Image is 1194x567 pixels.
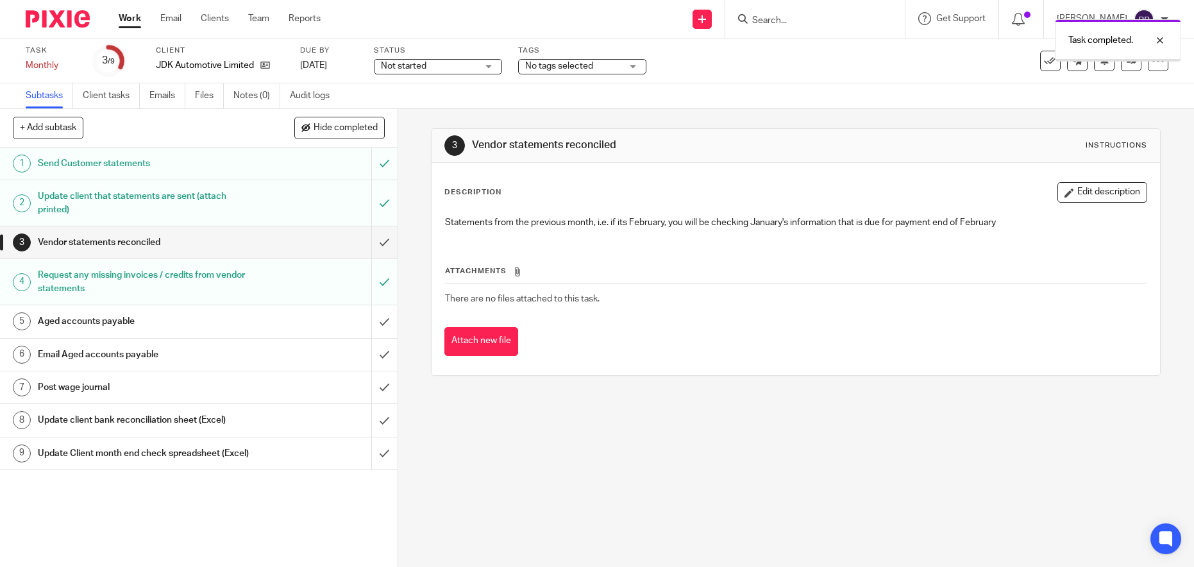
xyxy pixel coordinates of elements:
h1: Update Client month end check spreadsheet (Excel) [38,444,251,463]
a: Team [248,12,269,25]
p: Description [444,187,501,198]
a: Email [160,12,181,25]
h1: Aged accounts payable [38,312,251,331]
div: 3 [13,233,31,251]
label: Status [374,46,502,56]
label: Tags [518,46,646,56]
span: There are no files attached to this task. [445,294,600,303]
span: Not started [381,62,426,71]
h1: Post wage journal [38,378,251,397]
button: Attach new file [444,327,518,356]
a: Files [195,83,224,108]
div: 7 [13,378,31,396]
a: Client tasks [83,83,140,108]
div: 2 [13,194,31,212]
div: 9 [13,444,31,462]
img: Pixie [26,10,90,28]
div: 6 [13,346,31,364]
a: Notes (0) [233,83,280,108]
button: Edit description [1057,182,1147,203]
div: Monthly [26,59,77,72]
label: Due by [300,46,358,56]
span: [DATE] [300,61,327,70]
h1: Request any missing invoices / credits from vendor statements [38,266,251,298]
h1: Update client bank reconciliation sheet (Excel) [38,410,251,430]
h1: Send Customer statements [38,154,251,173]
button: + Add subtask [13,117,83,139]
h1: Vendor statements reconciled [38,233,251,252]
div: 3 [444,135,465,156]
div: 8 [13,411,31,429]
p: JDK Automotive Limited [156,59,254,72]
div: 3 [102,53,115,68]
small: /9 [108,58,115,65]
a: Emails [149,83,185,108]
p: Task completed. [1068,34,1133,47]
a: Work [119,12,141,25]
button: Hide completed [294,117,385,139]
span: No tags selected [525,62,593,71]
label: Client [156,46,284,56]
h1: Update client that statements are sent (attach printed) [38,187,251,219]
a: Audit logs [290,83,339,108]
span: Hide completed [314,123,378,133]
a: Clients [201,12,229,25]
a: Reports [289,12,321,25]
div: 4 [13,273,31,291]
h1: Email Aged accounts payable [38,345,251,364]
div: 1 [13,155,31,173]
div: 5 [13,312,31,330]
img: svg%3E [1134,9,1154,30]
label: Task [26,46,77,56]
h1: Vendor statements reconciled [472,139,823,152]
p: Statements from the previous month, i.e. if its February, you will be checking January's informat... [445,216,1147,229]
a: Subtasks [26,83,73,108]
span: Attachments [445,267,507,275]
div: Instructions [1086,140,1147,151]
